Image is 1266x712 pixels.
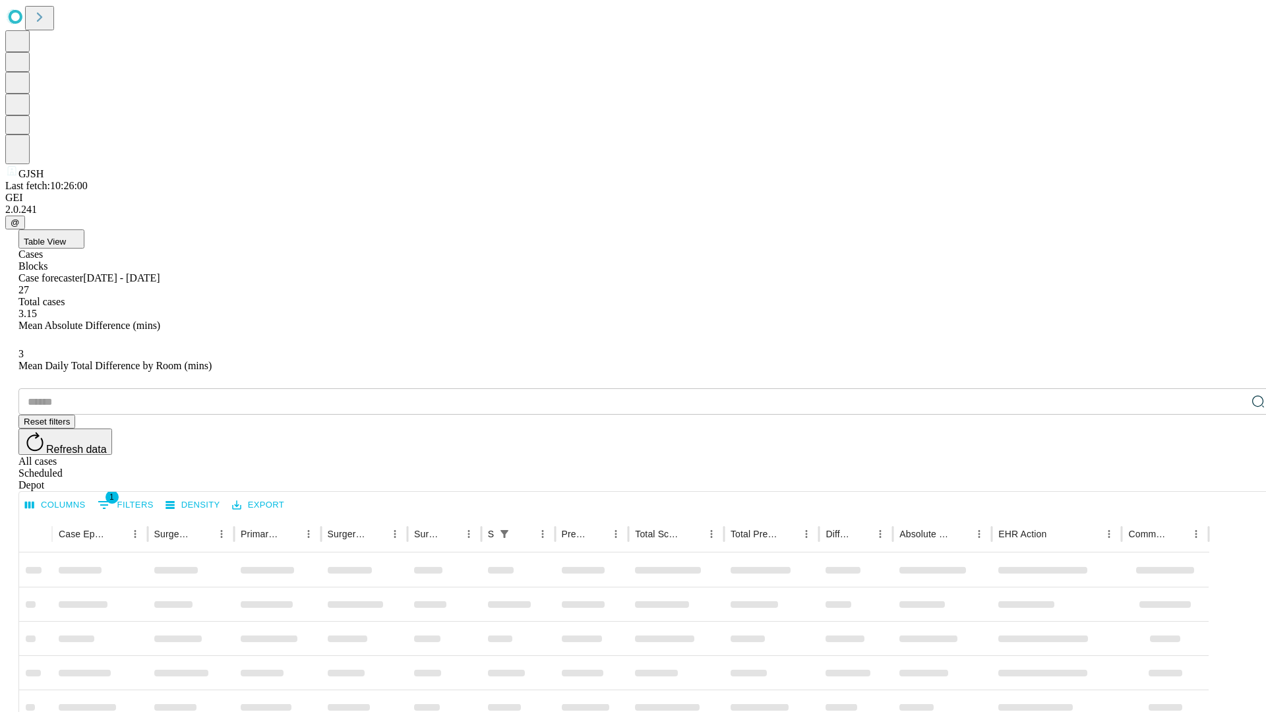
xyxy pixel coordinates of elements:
div: Predicted In Room Duration [562,529,588,539]
button: Sort [951,525,970,543]
div: Case Epic Id [59,529,106,539]
button: Select columns [22,495,89,516]
div: Primary Service [241,529,279,539]
div: Surgery Date [414,529,440,539]
button: Menu [533,525,552,543]
div: 1 active filter [495,525,514,543]
span: GJSH [18,168,44,179]
div: Scheduled In Room Duration [488,529,494,539]
button: Menu [797,525,816,543]
span: Reset filters [24,417,70,427]
button: Sort [779,525,797,543]
button: Sort [853,525,871,543]
span: Total cases [18,296,65,307]
button: Sort [194,525,212,543]
button: Refresh data [18,429,112,455]
div: 2.0.241 [5,204,1261,216]
button: Menu [607,525,625,543]
span: 27 [18,284,29,295]
button: Menu [970,525,988,543]
button: Sort [367,525,386,543]
div: Total Predicted Duration [731,529,778,539]
button: Density [162,495,224,516]
span: @ [11,218,20,227]
button: Menu [460,525,478,543]
div: Surgery Name [328,529,366,539]
span: Last fetch: 10:26:00 [5,180,88,191]
span: [DATE] - [DATE] [83,272,160,283]
button: Menu [871,525,889,543]
div: Absolute Difference [899,529,950,539]
button: Sort [441,525,460,543]
button: Menu [1187,525,1205,543]
button: Menu [702,525,721,543]
button: Menu [386,525,404,543]
button: @ [5,216,25,229]
div: EHR Action [998,529,1046,539]
div: Total Scheduled Duration [635,529,682,539]
button: Sort [107,525,126,543]
span: 3 [18,348,24,359]
span: Mean Daily Total Difference by Room (mins) [18,360,212,371]
div: Surgeon Name [154,529,193,539]
button: Sort [1168,525,1187,543]
button: Menu [212,525,231,543]
button: Show filters [495,525,514,543]
span: 1 [105,490,119,504]
button: Menu [1100,525,1118,543]
span: 3.15 [18,308,37,319]
button: Menu [126,525,144,543]
div: GEI [5,192,1261,204]
span: Case forecaster [18,272,83,283]
button: Show filters [94,494,157,516]
button: Reset filters [18,415,75,429]
button: Sort [281,525,299,543]
div: Difference [826,529,851,539]
span: Table View [24,237,66,247]
button: Export [229,495,287,516]
span: Refresh data [46,444,107,455]
button: Sort [515,525,533,543]
button: Table View [18,229,84,249]
button: Sort [588,525,607,543]
button: Menu [299,525,318,543]
button: Sort [1048,525,1066,543]
button: Sort [684,525,702,543]
div: Comments [1128,529,1166,539]
span: Mean Absolute Difference (mins) [18,320,160,331]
